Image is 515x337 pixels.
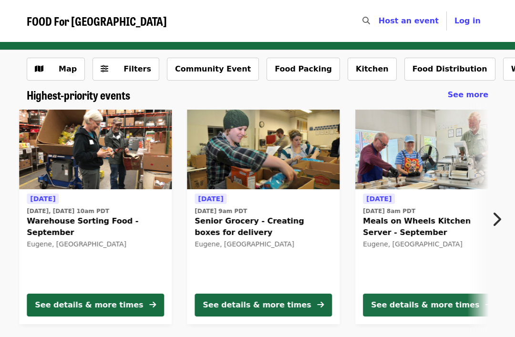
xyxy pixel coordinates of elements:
[35,299,143,311] div: See details & more times
[27,294,164,317] button: See details & more times
[366,195,391,203] span: [DATE]
[101,64,108,73] i: sliders-h icon
[27,215,164,238] span: Warehouse Sorting Food - September
[363,207,415,215] time: [DATE] 8am PDT
[27,207,109,215] time: [DATE], [DATE] 10am PDT
[484,206,515,233] button: Next item
[195,294,332,317] button: See details & more times
[317,300,324,309] i: arrow-right icon
[198,195,223,203] span: [DATE]
[124,64,151,73] span: Filters
[19,110,172,324] a: See details for "Warehouse Sorting Food - September"
[348,58,397,81] button: Kitchen
[195,240,332,248] div: Eugene, [GEOGRAPHIC_DATA]
[203,299,311,311] div: See details & more times
[167,58,259,81] button: Community Event
[267,58,340,81] button: Food Packing
[19,88,496,102] div: Highest-priority events
[355,110,508,324] a: See details for "Meals on Wheels Kitchen Server - September"
[187,110,340,190] img: Senior Grocery - Creating boxes for delivery organized by FOOD For Lane County
[27,240,164,248] div: Eugene, [GEOGRAPHIC_DATA]
[447,11,488,31] button: Log in
[448,90,488,99] span: See more
[404,58,495,81] button: Food Distribution
[371,299,479,311] div: See details & more times
[30,195,55,203] span: [DATE]
[492,210,501,228] i: chevron-right icon
[27,12,167,29] span: FOOD For [GEOGRAPHIC_DATA]
[454,16,481,25] span: Log in
[93,58,159,81] button: Filters (0 selected)
[363,294,500,317] button: See details & more times
[27,14,167,28] a: FOOD For [GEOGRAPHIC_DATA]
[27,88,130,102] a: Highest-priority events
[363,240,500,248] div: Eugene, [GEOGRAPHIC_DATA]
[195,207,247,215] time: [DATE] 9am PDT
[59,64,77,73] span: Map
[149,300,156,309] i: arrow-right icon
[27,86,130,103] span: Highest-priority events
[362,16,370,25] i: search icon
[35,64,43,73] i: map icon
[19,110,172,190] img: Warehouse Sorting Food - September organized by FOOD For Lane County
[379,16,439,25] a: Host an event
[187,110,340,324] a: See details for "Senior Grocery - Creating boxes for delivery"
[448,89,488,101] a: See more
[195,215,332,238] span: Senior Grocery - Creating boxes for delivery
[376,10,383,32] input: Search
[363,215,500,238] span: Meals on Wheels Kitchen Server - September
[27,58,85,81] button: Show map view
[355,110,508,190] img: Meals on Wheels Kitchen Server - September organized by FOOD For Lane County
